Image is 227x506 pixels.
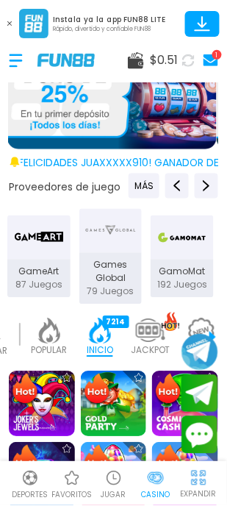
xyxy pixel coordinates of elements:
a: Casino FavoritosCasino Favoritosfavoritos [51,468,93,501]
p: Casino [141,490,170,501]
img: Casino Favoritos [63,470,81,488]
a: CasinoCasinoCasino [134,468,176,501]
img: hide [190,469,208,488]
p: favoritos [51,490,92,501]
p: EXPANDIR [181,489,217,500]
img: Deportes [21,470,39,488]
img: Casino Jugar [105,470,123,488]
a: DeportesDeportesDeportes [9,468,51,501]
a: Casino JugarCasino JugarJUGAR [93,468,134,501]
p: JUGAR [101,490,126,501]
p: Deportes [12,490,48,501]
